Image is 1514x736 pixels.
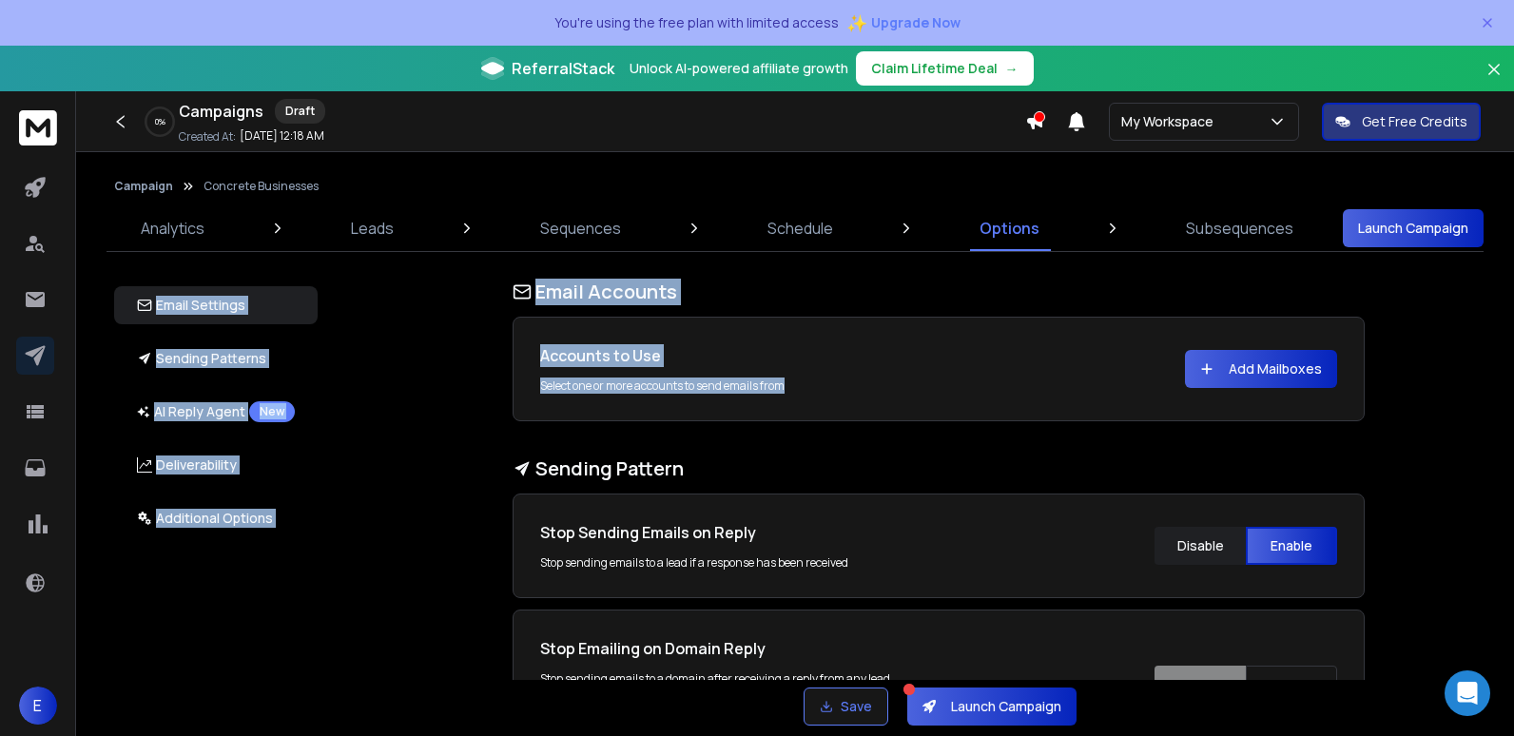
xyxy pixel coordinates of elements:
a: Subsequences [1174,205,1305,251]
p: My Workspace [1121,112,1221,131]
p: Subsequences [1186,217,1293,240]
h1: Email Accounts [513,279,1365,305]
button: Campaign [114,179,173,194]
a: Sequences [529,205,632,251]
p: Schedule [767,217,833,240]
p: Email Settings [137,296,245,315]
button: Close banner [1482,57,1506,103]
p: Unlock AI-powered affiliate growth [630,59,848,78]
a: Analytics [129,205,216,251]
p: Created At: [179,129,236,145]
p: Get Free Credits [1362,112,1467,131]
a: Schedule [756,205,844,251]
button: Launch Campaign [1343,209,1484,247]
p: Sequences [540,217,621,240]
p: You're using the free plan with limited access [554,13,839,32]
a: Leads [340,205,405,251]
button: Get Free Credits [1322,103,1481,141]
button: ✨Upgrade Now [846,4,961,42]
a: Options [968,205,1051,251]
p: Concrete Businesses [204,179,319,194]
p: [DATE] 12:18 AM [240,128,324,144]
button: Email Settings [114,286,318,324]
button: E [19,687,57,725]
span: ReferralStack [512,57,614,80]
button: Claim Lifetime Deal→ [856,51,1034,86]
p: Leads [351,217,394,240]
div: Draft [275,99,325,124]
p: Options [980,217,1039,240]
div: Open Intercom Messenger [1445,670,1490,716]
span: Upgrade Now [871,13,961,32]
span: → [1005,59,1019,78]
p: 0 % [155,116,165,127]
h1: Campaigns [179,100,263,123]
span: ✨ [846,10,867,36]
p: Analytics [141,217,204,240]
